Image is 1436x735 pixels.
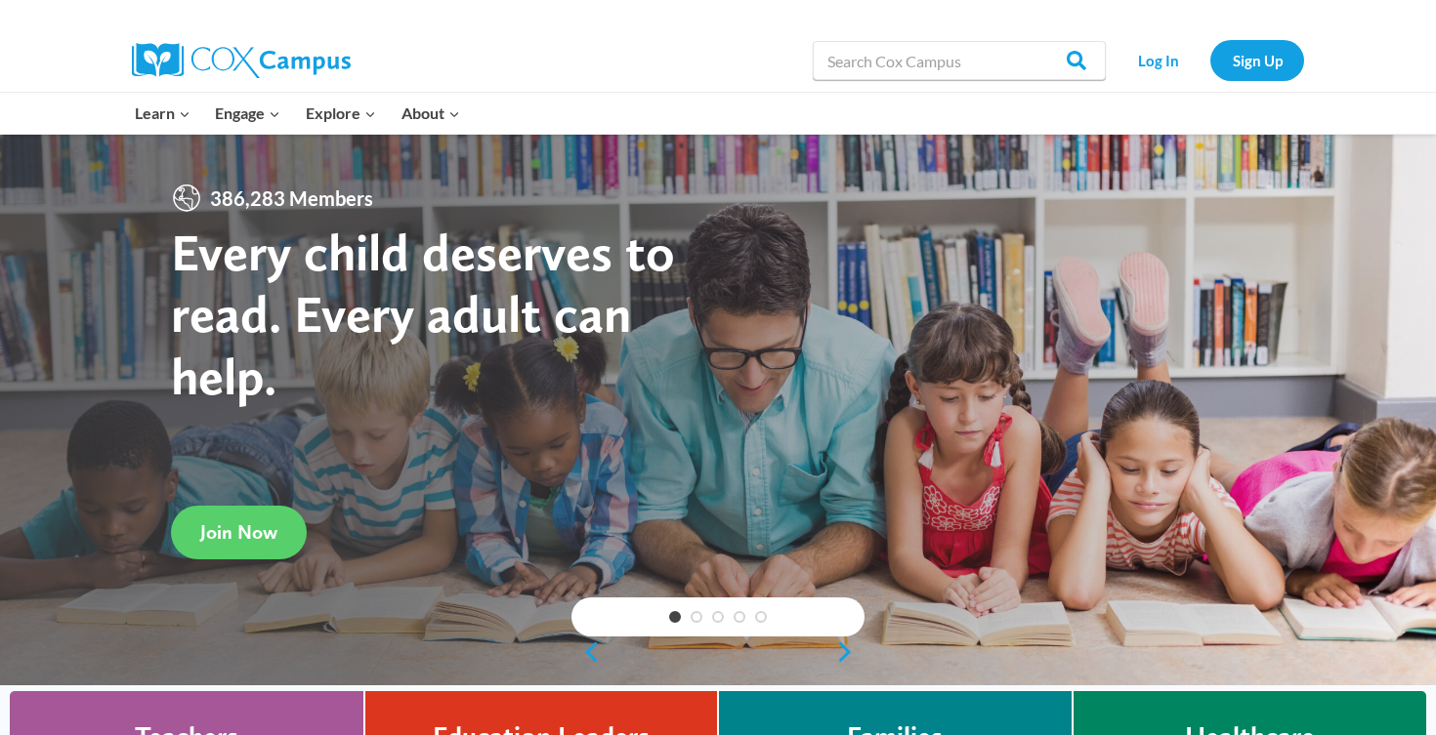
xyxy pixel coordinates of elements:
a: 2 [691,611,702,623]
div: content slider buttons [571,633,865,672]
a: Log In [1116,40,1201,80]
a: Sign Up [1210,40,1304,80]
a: next [835,640,865,664]
strong: Every child deserves to read. Every adult can help. [171,221,675,407]
nav: Primary Navigation [122,93,472,134]
span: Join Now [200,520,277,544]
a: 4 [734,611,745,623]
input: Search Cox Campus [813,41,1106,80]
a: 1 [669,611,681,623]
img: Cox Campus [132,43,351,78]
span: About [401,101,460,126]
a: 3 [712,611,724,623]
a: 5 [755,611,767,623]
nav: Secondary Navigation [1116,40,1304,80]
a: previous [571,640,601,664]
a: Join Now [171,506,307,559]
span: Learn [135,101,190,126]
span: 386,283 Members [202,183,381,214]
span: Explore [306,101,376,126]
span: Engage [215,101,280,126]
